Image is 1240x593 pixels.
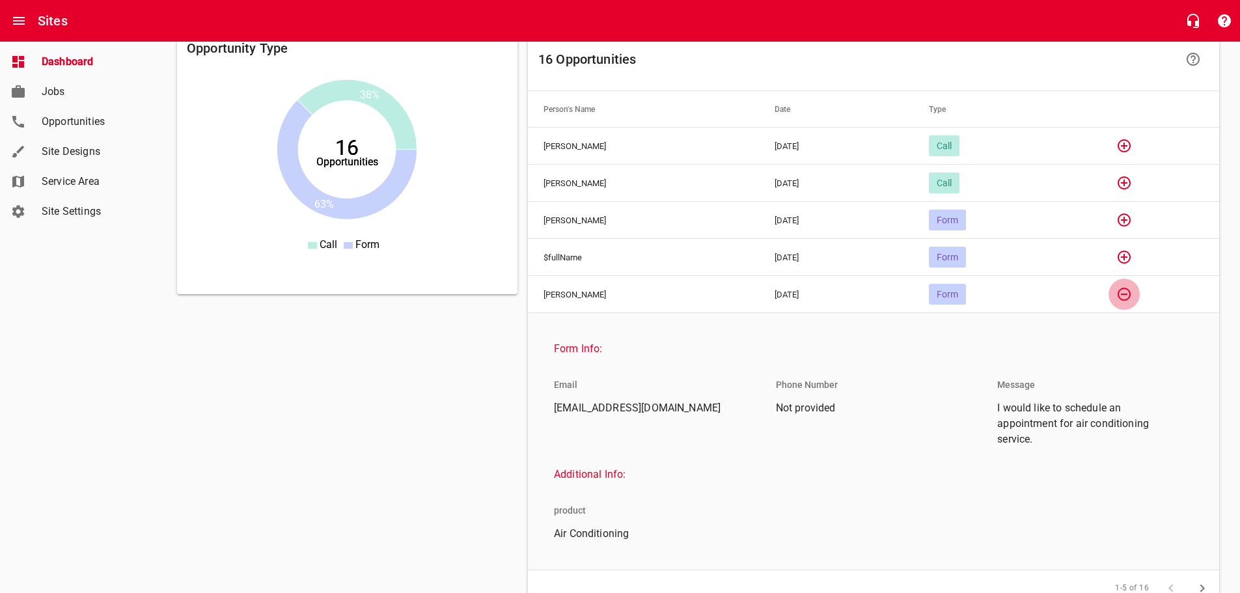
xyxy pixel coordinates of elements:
[360,88,379,100] text: 38%
[554,400,739,416] span: [EMAIL_ADDRESS][DOMAIN_NAME]
[538,49,1175,70] h6: 16 Opportunities
[42,54,141,70] span: Dashboard
[3,5,34,36] button: Open drawer
[1178,5,1209,36] button: Live Chat
[759,202,913,239] td: [DATE]
[528,276,759,313] td: [PERSON_NAME]
[929,178,959,188] span: Call
[929,252,966,262] span: Form
[759,239,913,276] td: [DATE]
[929,141,959,151] span: Call
[987,369,1045,400] li: Message
[1178,44,1209,75] a: Learn more about your Opportunities
[38,10,68,31] h6: Sites
[42,174,141,189] span: Service Area
[929,210,966,230] div: Form
[554,526,739,542] span: Air Conditioning
[929,215,966,225] span: Form
[335,135,359,160] text: 16
[929,284,966,305] div: Form
[42,144,141,159] span: Site Designs
[528,165,759,202] td: [PERSON_NAME]
[528,91,759,128] th: Person's Name
[42,204,141,219] span: Site Settings
[320,238,337,251] span: Call
[929,289,966,299] span: Form
[929,172,959,193] div: Call
[913,91,1094,128] th: Type
[355,238,379,251] span: Form
[997,400,1183,447] span: I would like to schedule an appointment for air conditioning service.
[765,369,848,400] li: Phone Number
[776,400,961,416] span: Not provided
[528,202,759,239] td: [PERSON_NAME]
[528,239,759,276] td: $fullName
[759,276,913,313] td: [DATE]
[1209,5,1240,36] button: Support Portal
[544,495,596,526] li: product
[759,128,913,165] td: [DATE]
[554,341,1183,357] span: Form Info:
[554,467,1183,482] span: Additional Info:
[528,128,759,165] td: [PERSON_NAME]
[759,165,913,202] td: [DATE]
[42,84,141,100] span: Jobs
[315,198,335,210] text: 63%
[929,135,959,156] div: Call
[316,156,378,168] text: Opportunities
[759,91,913,128] th: Date
[544,369,588,400] li: Email
[187,38,508,59] h6: Opportunity Type
[929,247,966,268] div: Form
[42,114,141,130] span: Opportunities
